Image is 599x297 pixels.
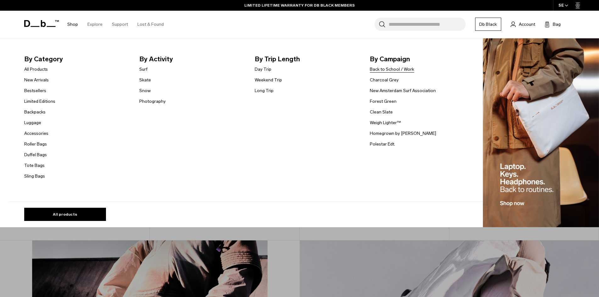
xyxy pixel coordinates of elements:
span: Account [519,21,535,28]
button: Bag [545,20,561,28]
a: Day Trip [255,66,271,73]
a: Weigh Lighter™ [370,119,401,126]
a: New Arrivals [24,77,49,83]
a: Luggage [24,119,41,126]
span: By Activity [139,54,245,64]
span: By Campaign [370,54,475,64]
a: Support [112,13,128,36]
a: Duffel Bags [24,151,47,158]
a: Accessories [24,130,48,137]
a: Snow [139,87,151,94]
a: Long Trip [255,87,274,94]
span: Bag [553,21,561,28]
a: Db Black [475,18,501,31]
a: Polestar Edt. [370,141,395,147]
a: Lost & Found [137,13,164,36]
a: Charcoal Grey [370,77,399,83]
a: Skate [139,77,151,83]
a: All products [24,208,106,221]
a: All Products [24,66,48,73]
a: Bestsellers [24,87,46,94]
a: Back to School / Work [370,66,414,73]
a: Homegrown by [PERSON_NAME] [370,130,436,137]
span: By Category [24,54,130,64]
a: Roller Bags [24,141,47,147]
a: Clean Slate [370,109,393,115]
a: Tote Bags [24,162,45,169]
span: By Trip Length [255,54,360,64]
a: Surf [139,66,147,73]
a: Photography [139,98,166,105]
a: New Amsterdam Surf Association [370,87,436,94]
a: Sling Bags [24,173,45,179]
a: Backpacks [24,109,46,115]
a: Explore [87,13,103,36]
a: LIMITED LIFETIME WARRANTY FOR DB BLACK MEMBERS [244,3,355,8]
a: Account [511,20,535,28]
a: Shop [67,13,78,36]
nav: Main Navigation [63,11,169,38]
a: Limited Editions [24,98,55,105]
a: Weekend Trip [255,77,282,83]
a: Forest Green [370,98,397,105]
